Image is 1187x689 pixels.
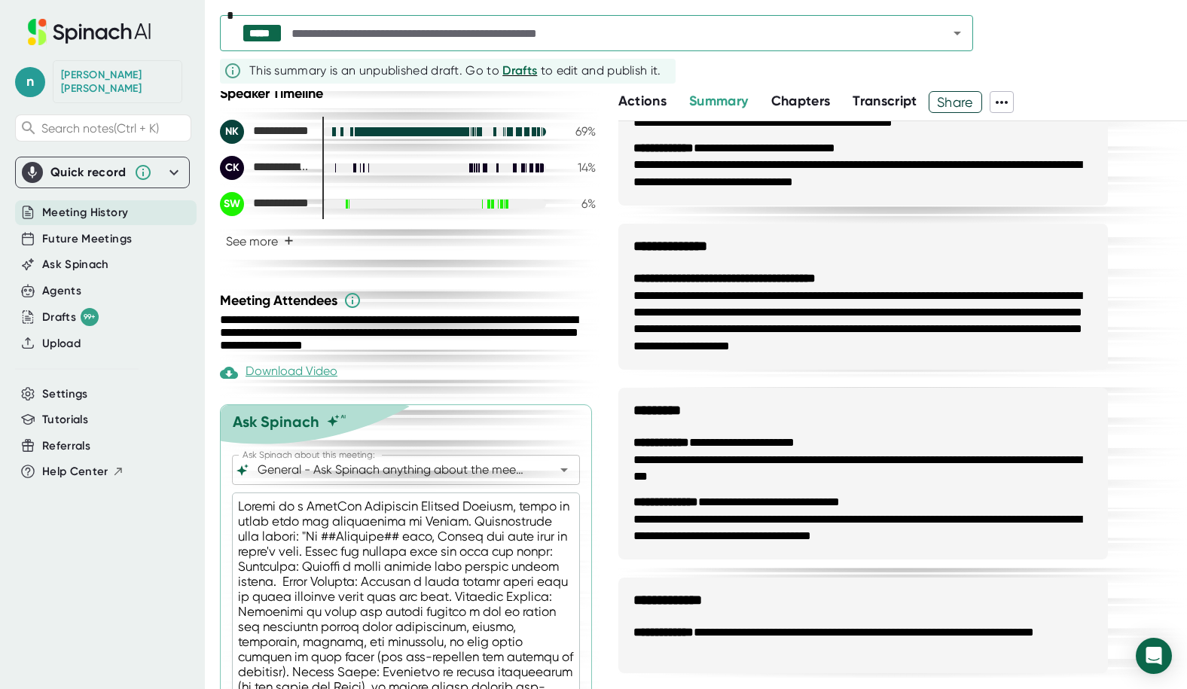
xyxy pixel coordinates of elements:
span: Help Center [42,463,108,480]
span: Actions [618,93,667,109]
div: 6 % [558,197,596,211]
div: Charlie Konoske [220,156,310,180]
button: Drafts [502,62,537,80]
div: Ask Spinach [233,413,319,431]
button: Help Center [42,463,124,480]
span: Transcript [853,93,917,109]
div: Nicole Kelly [220,120,310,144]
div: Meeting Attendees [220,291,600,309]
span: + [284,235,294,247]
div: CK [220,156,244,180]
span: Chapters [771,93,831,109]
div: This summary is an unpublished draft. Go to to edit and publish it. [249,62,661,80]
button: See more+ [220,228,300,255]
div: 14 % [558,160,596,175]
button: Ask Spinach [42,256,109,273]
div: Speaker Timeline [220,85,596,102]
div: Nicole Kelly [61,69,174,95]
button: Meeting History [42,204,128,221]
button: Upload [42,335,81,352]
div: SW [220,192,244,216]
div: NK [220,120,244,144]
span: Summary [689,93,748,109]
button: Agents [42,282,81,300]
div: 69 % [558,124,596,139]
div: Open Intercom Messenger [1136,638,1172,674]
span: n [15,67,45,97]
button: Share [929,91,982,113]
button: Chapters [771,91,831,111]
span: Drafts [502,63,537,78]
span: Search notes (Ctrl + K) [41,121,159,136]
button: Referrals [42,437,90,455]
button: Open [554,459,575,480]
button: Drafts 99+ [42,308,99,326]
div: 99+ [81,308,99,326]
div: Seth Wheeler [220,192,310,216]
button: Future Meetings [42,230,132,248]
button: Settings [42,386,88,403]
div: Quick record [50,165,127,180]
span: Share [929,89,981,115]
button: Actions [618,91,667,111]
div: Download Video [220,364,337,382]
button: Summary [689,91,748,111]
button: Transcript [853,91,917,111]
div: Drafts [42,308,99,326]
button: Tutorials [42,411,88,428]
input: What can we do to help? [255,459,531,480]
button: Open [947,23,968,44]
div: Quick record [22,157,183,187]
